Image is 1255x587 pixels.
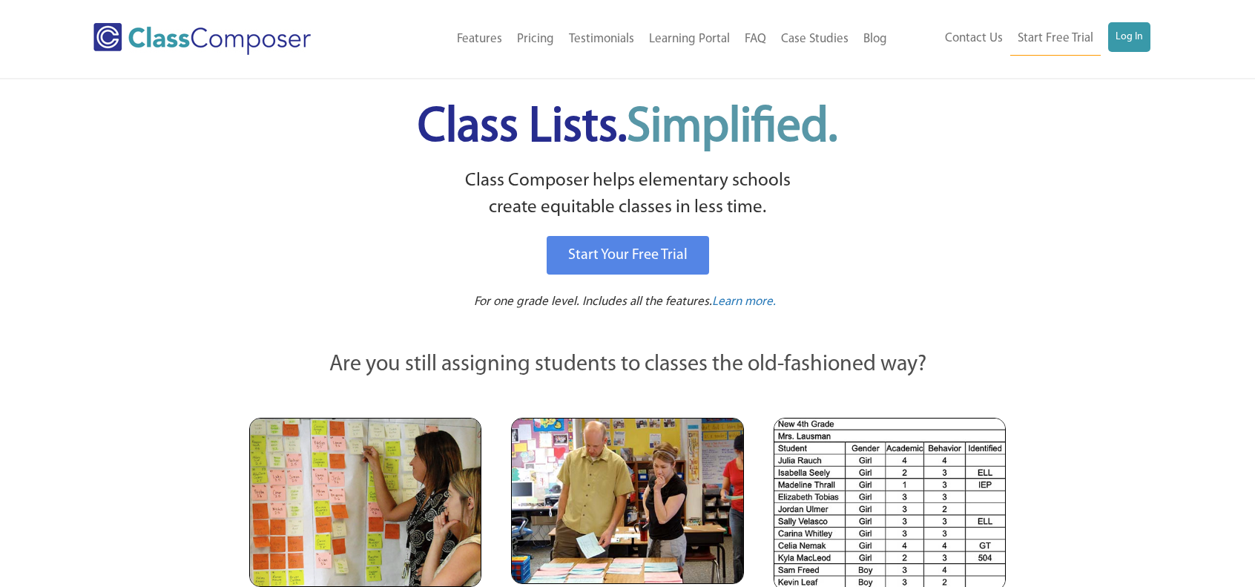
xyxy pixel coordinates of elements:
[938,22,1010,55] a: Contact Us
[627,104,837,152] span: Simplified.
[249,418,481,587] img: Teachers Looking at Sticky Notes
[418,104,837,152] span: Class Lists.
[449,23,510,56] a: Features
[93,23,311,55] img: Class Composer
[511,418,743,583] img: Blue and Pink Paper Cards
[510,23,561,56] a: Pricing
[895,22,1150,56] nav: Header Menu
[568,248,688,263] span: Start Your Free Trial
[372,23,895,56] nav: Header Menu
[474,295,712,308] span: For one grade level. Includes all the features.
[774,23,856,56] a: Case Studies
[1010,22,1101,56] a: Start Free Trial
[712,295,776,308] span: Learn more.
[247,168,1008,222] p: Class Composer helps elementary schools create equitable classes in less time.
[561,23,642,56] a: Testimonials
[856,23,895,56] a: Blog
[737,23,774,56] a: FAQ
[1108,22,1150,52] a: Log In
[712,293,776,312] a: Learn more.
[547,236,709,275] a: Start Your Free Trial
[642,23,737,56] a: Learning Portal
[249,349,1006,381] p: Are you still assigning students to classes the old-fashioned way?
